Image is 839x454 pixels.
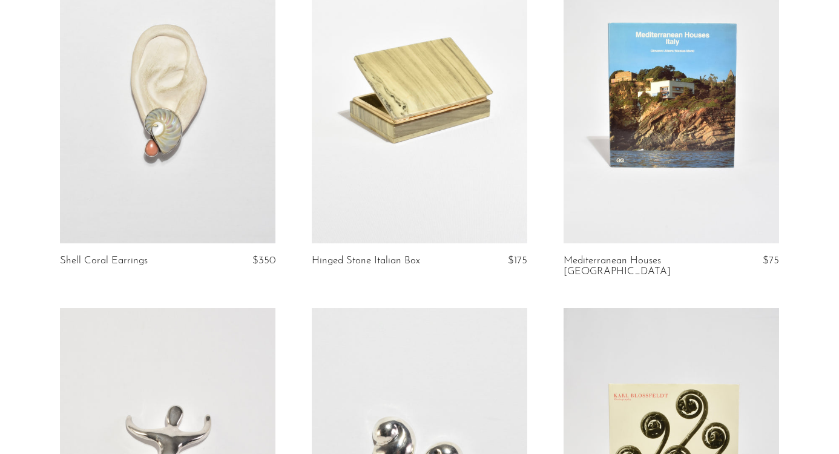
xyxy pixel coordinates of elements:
[508,255,527,266] span: $175
[60,255,148,266] a: Shell Coral Earrings
[252,255,275,266] span: $350
[312,255,420,266] a: Hinged Stone Italian Box
[763,255,779,266] span: $75
[564,255,707,278] a: Mediterranean Houses [GEOGRAPHIC_DATA]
